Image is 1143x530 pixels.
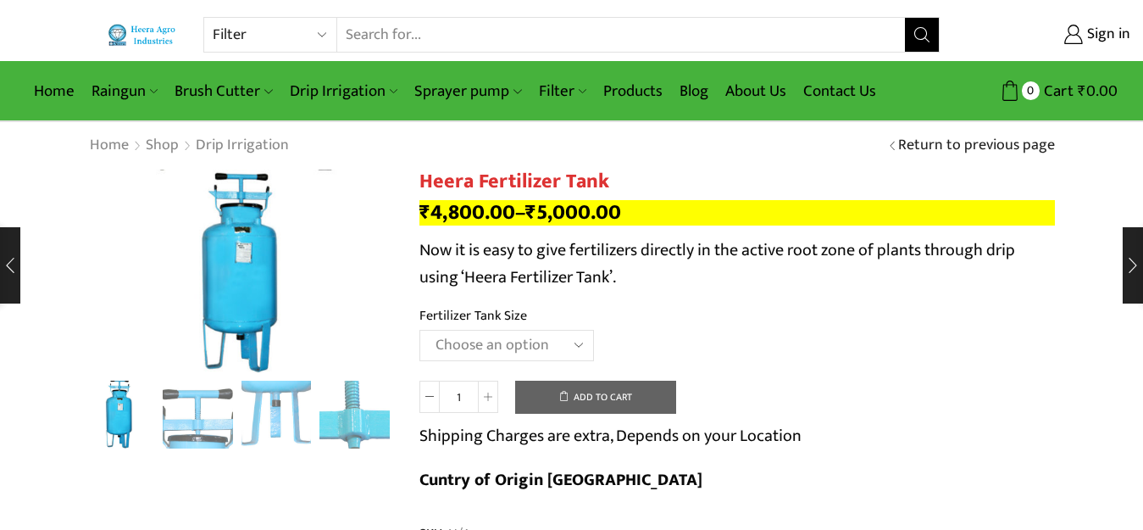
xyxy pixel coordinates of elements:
[419,170,1055,194] h1: Heera Fertilizer Tank
[281,71,406,111] a: Drip Irrigation
[83,71,166,111] a: Raingun
[85,381,155,449] li: 1 / 5
[319,381,390,451] a: Fertilizer Tank 04
[419,422,802,449] p: Shipping Charges are extra, Depends on your Location
[337,18,905,52] input: Search for...
[1022,81,1040,99] span: 0
[957,75,1118,107] a: 0 Cart ₹0.00
[525,195,536,230] span: ₹
[85,378,155,449] img: Heera Fertilizer Tank
[898,135,1055,157] a: Return to previous page
[595,71,671,111] a: Products
[1040,80,1074,103] span: Cart
[419,200,1055,226] p: –
[89,170,394,372] div: 1 / 5
[515,381,676,415] button: Add to cart
[241,381,312,451] a: Fertilizer Tank 03
[163,381,233,451] a: Fertilizer Tank 02
[440,381,478,413] input: Product quantity
[419,195,430,230] span: ₹
[1078,78,1086,104] span: ₹
[717,71,795,111] a: About Us
[89,135,290,157] nav: Breadcrumb
[530,71,595,111] a: Filter
[671,71,717,111] a: Blog
[25,71,83,111] a: Home
[905,18,939,52] button: Search button
[1083,24,1130,46] span: Sign in
[525,195,621,230] bdi: 5,000.00
[1078,78,1118,104] bdi: 0.00
[406,71,530,111] a: Sprayer pump
[419,466,702,494] b: Cuntry of Origin [GEOGRAPHIC_DATA]
[241,381,312,449] li: 3 / 5
[319,381,390,449] li: 4 / 5
[419,306,527,326] label: Fertilizer Tank Size
[166,71,280,111] a: Brush Cutter
[89,135,130,157] a: Home
[795,71,885,111] a: Contact Us
[195,135,290,157] a: Drip Irrigation
[419,195,515,230] bdi: 4,800.00
[419,237,1055,291] p: Now it is easy to give fertilizers directly in the active root zone of plants through drip using ...
[163,381,233,449] li: 2 / 5
[145,135,180,157] a: Shop
[965,20,1130,50] a: Sign in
